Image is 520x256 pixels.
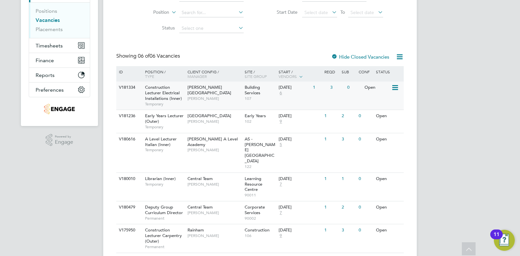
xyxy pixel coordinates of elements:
div: 1 [323,110,340,122]
span: [PERSON_NAME] A Level Academy [187,136,238,147]
div: Open [374,133,403,145]
span: Central Team [187,204,213,210]
span: Powered by [55,134,73,139]
div: Conf [357,66,374,77]
button: Finance [29,53,90,67]
span: Early Years Lecturer (Outer) [145,113,184,124]
div: Site / [243,66,277,82]
span: Building Services [245,84,260,96]
span: Timesheets [36,43,63,49]
div: 0 [357,201,374,213]
div: 1 [340,173,357,185]
span: Permanent [145,244,184,249]
span: Manager [187,74,207,79]
div: Position / [140,66,186,82]
span: AS - [PERSON_NAME][GEOGRAPHIC_DATA] [245,136,275,164]
span: 90002 [245,216,276,221]
span: Temporary [145,147,184,153]
div: Open [363,82,391,94]
div: Showing [116,53,181,60]
span: Reports [36,72,55,78]
input: Search for... [179,8,244,17]
span: Permanent [145,216,184,221]
span: Preferences [36,87,64,93]
div: 2 [340,201,357,213]
span: A Level Lecturer Italian (Inner) [145,136,177,147]
span: 106 [245,233,276,238]
span: To [338,8,347,16]
span: [PERSON_NAME] [187,182,241,187]
a: Go to home page [29,104,90,114]
div: V180616 [117,133,140,145]
div: Open [374,173,403,185]
label: Hide Closed Vacancies [331,54,389,60]
span: [PERSON_NAME] [187,210,241,215]
span: 7 [279,182,283,187]
span: Select date [304,9,328,15]
span: 6 [279,90,283,96]
span: [PERSON_NAME] [187,233,241,238]
span: Type [145,74,154,79]
label: Position [132,9,169,16]
div: Reqd [323,66,340,77]
span: Construction [245,227,269,233]
span: [PERSON_NAME] [187,119,241,124]
div: [DATE] [279,228,321,233]
span: Central Team [187,176,213,181]
label: Start Date [260,9,298,15]
span: 9 [279,119,283,124]
div: [DATE] [279,137,321,142]
span: 122 [245,164,276,169]
div: 0 [346,82,363,94]
a: Placements [36,26,63,32]
div: 1 [311,82,328,94]
span: Deputy Group Curriculum Director [145,204,183,215]
div: 3 [340,224,357,236]
span: [PERSON_NAME] [187,147,241,153]
button: Reports [29,68,90,82]
div: 3 [340,133,357,145]
a: Vacancies [36,17,60,23]
div: Open [374,201,403,213]
div: Client Config / [186,66,243,82]
span: Vendors [279,74,297,79]
button: Open Resource Center, 11 new notifications [494,230,515,251]
span: Select date [350,9,374,15]
div: 1 [323,133,340,145]
div: 1 [323,201,340,213]
div: Status [374,66,403,77]
div: [DATE] [279,85,310,90]
div: V181334 [117,82,140,94]
div: ID [117,66,140,77]
span: Librarian (Inner) [145,176,176,181]
span: Temporary [145,182,184,187]
div: 2 [340,110,357,122]
span: Construction Lecturer Electrical Installations (Inner) [145,84,182,101]
span: Temporary [145,124,184,130]
div: V180479 [117,201,140,213]
div: [DATE] [279,205,321,210]
div: Sub [340,66,357,77]
span: 7 [279,210,283,216]
span: 107 [245,96,276,101]
span: Temporary [145,101,184,107]
label: Status [137,25,175,31]
div: V175950 [117,224,140,236]
a: Powered byEngage [46,134,73,146]
div: 0 [357,224,374,236]
span: 90011 [245,192,276,198]
span: 102 [245,119,276,124]
span: 06 Vacancies [138,53,180,59]
span: 5 [279,142,283,148]
img: jjfox-logo-retina.png [44,104,74,114]
span: [PERSON_NAME] [187,96,241,101]
input: Select one [179,24,244,33]
span: Construction Lecturer Carpentry (Outer) [145,227,182,244]
div: 11 [494,234,499,243]
div: [DATE] [279,176,321,182]
span: Rainham [187,227,204,233]
div: Open [374,224,403,236]
a: Positions [36,8,57,14]
div: 0 [357,173,374,185]
div: [DATE] [279,113,321,119]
